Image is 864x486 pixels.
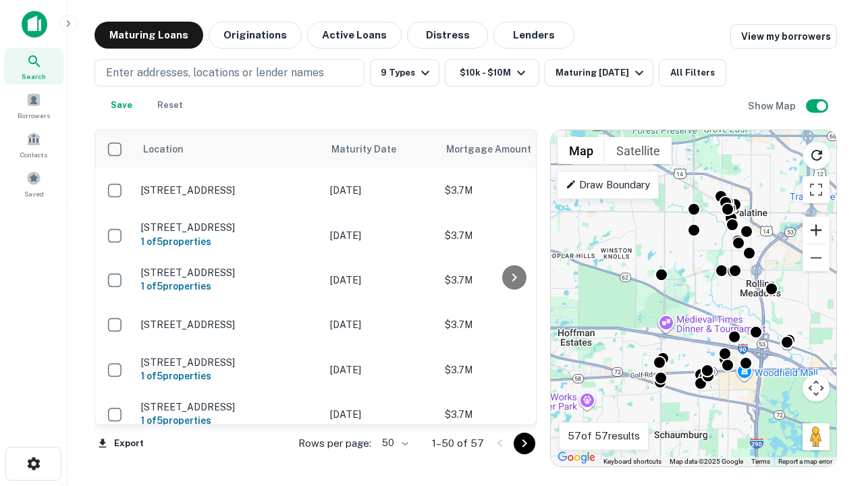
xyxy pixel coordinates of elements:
a: Open this area in Google Maps (opens a new window) [554,449,599,466]
p: [STREET_ADDRESS] [141,221,317,234]
p: [DATE] [330,407,431,422]
p: $3.7M [445,273,580,288]
span: Contacts [20,149,47,160]
button: Show street map [558,137,605,164]
p: $3.7M [445,407,580,422]
p: $3.7M [445,228,580,243]
p: 57 of 57 results [568,428,640,444]
div: 50 [377,433,410,453]
p: [STREET_ADDRESS] [141,184,317,196]
button: Lenders [493,22,574,49]
img: capitalize-icon.png [22,11,47,38]
button: All Filters [659,59,726,86]
p: [DATE] [330,362,431,377]
button: Maturing [DATE] [545,59,653,86]
button: Keyboard shortcuts [603,457,661,466]
p: [STREET_ADDRESS] [141,319,317,331]
button: Reset [148,92,192,119]
p: [DATE] [330,317,431,332]
button: Save your search to get updates of matches that match your search criteria. [100,92,143,119]
p: $3.7M [445,183,580,198]
button: Enter addresses, locations or lender names [94,59,364,86]
th: Mortgage Amount [438,130,587,168]
span: Maturity Date [331,141,414,157]
a: Contacts [4,126,63,163]
p: [STREET_ADDRESS] [141,267,317,279]
button: Zoom out [803,244,830,271]
p: $3.7M [445,317,580,332]
button: Maturing Loans [94,22,203,49]
p: [DATE] [330,228,431,243]
span: Saved [24,188,44,199]
h6: Show Map [748,99,798,113]
p: Draw Boundary [566,177,650,193]
button: Originations [209,22,302,49]
h6: 1 of 5 properties [141,234,317,249]
a: View my borrowers [730,24,837,49]
h6: 1 of 5 properties [141,413,317,428]
span: Borrowers [18,110,50,121]
div: Maturing [DATE] [556,65,647,81]
button: Show satellite imagery [605,137,672,164]
p: [STREET_ADDRESS] [141,401,317,413]
p: [DATE] [330,273,431,288]
p: [STREET_ADDRESS] [141,356,317,369]
button: Map camera controls [803,375,830,402]
button: Zoom in [803,217,830,244]
p: Rows per page: [298,435,371,452]
a: Saved [4,165,63,202]
button: Export [94,433,147,454]
button: Reload search area [803,141,831,169]
a: Report a map error [778,458,832,465]
th: Maturity Date [323,130,438,168]
button: 9 Types [370,59,439,86]
p: Enter addresses, locations or lender names [106,65,324,81]
span: Mortgage Amount [446,141,549,157]
p: [DATE] [330,183,431,198]
p: 1–50 of 57 [432,435,484,452]
h6: 1 of 5 properties [141,369,317,383]
button: Active Loans [307,22,402,49]
span: Map data ©2025 Google [670,458,743,465]
button: Toggle fullscreen view [803,176,830,203]
span: Search [22,71,46,82]
iframe: Chat Widget [796,378,864,443]
th: Location [134,130,323,168]
button: Go to next page [514,433,535,454]
h6: 1 of 5 properties [141,279,317,294]
button: $10k - $10M [445,59,539,86]
a: Search [4,48,63,84]
p: $3.7M [445,362,580,377]
a: Terms (opens in new tab) [751,458,770,465]
button: Distress [407,22,488,49]
img: Google [554,449,599,466]
span: Location [142,141,184,157]
a: Borrowers [4,87,63,124]
div: 0 0 [551,130,836,466]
